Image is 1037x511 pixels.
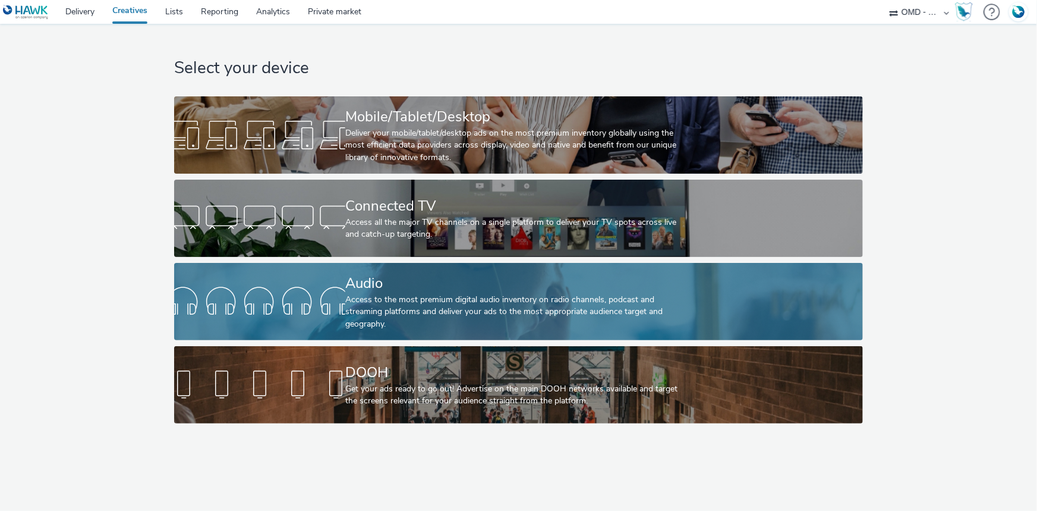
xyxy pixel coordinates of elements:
div: Deliver your mobile/tablet/desktop ads on the most premium inventory globally using the most effi... [345,127,687,164]
a: Hawk Academy [955,2,978,21]
a: DOOHGet your ads ready to go out! Advertise on the main DOOH networks available and target the sc... [174,346,863,424]
a: AudioAccess to the most premium digital audio inventory on radio channels, podcast and streaming ... [174,263,863,340]
a: Connected TVAccess all the major TV channels on a single platform to deliver your TV spots across... [174,180,863,257]
div: DOOH [345,362,687,383]
div: Audio [345,273,687,294]
a: Mobile/Tablet/DesktopDeliver your mobile/tablet/desktop ads on the most premium inventory globall... [174,96,863,174]
div: Mobile/Tablet/Desktop [345,106,687,127]
div: Connected TV [345,196,687,217]
div: Get your ads ready to go out! Advertise on the main DOOH networks available and target the screen... [345,383,687,407]
img: Hawk Academy [955,2,973,21]
img: Account FR [1010,3,1027,21]
div: Access all the major TV channels on a single platform to deliver your TV spots across live and ca... [345,217,687,241]
img: undefined Logo [3,5,49,20]
div: Access to the most premium digital audio inventory on radio channels, podcast and streaming platf... [345,294,687,330]
h1: Select your device [174,57,863,80]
